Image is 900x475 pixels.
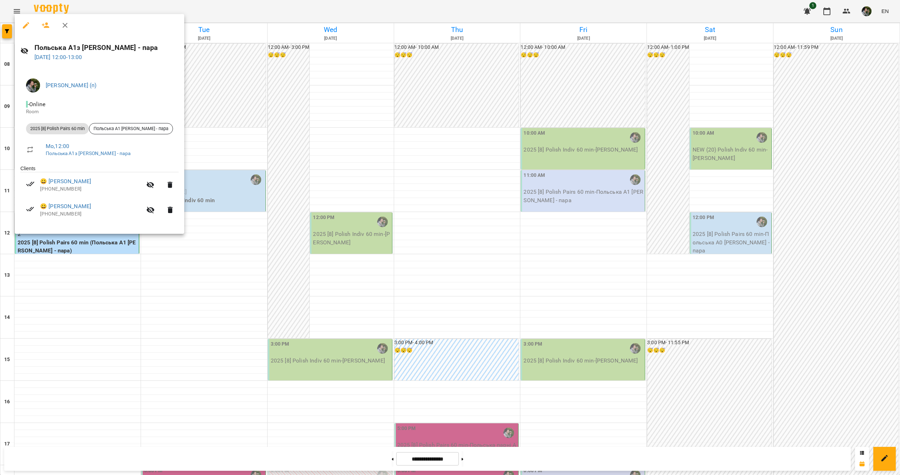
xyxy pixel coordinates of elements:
a: Mo , 12:00 [46,143,69,149]
a: 😀 [PERSON_NAME] [40,177,91,186]
div: Польська А1 [PERSON_NAME] - пара [89,123,173,134]
svg: Paid [26,180,34,188]
a: 😀 [PERSON_NAME] [40,202,91,211]
p: [PHONE_NUMBER] [40,211,142,218]
img: 70cfbdc3d9a863d38abe8aa8a76b24f3.JPG [26,78,40,92]
span: 2025 [8] Polish Pairs 60 min [26,126,89,132]
a: [PERSON_NAME] (п) [46,82,97,89]
a: Польська А1з [PERSON_NAME] - пара [46,150,130,156]
span: - Online [26,101,47,108]
p: Room [26,108,173,115]
span: Польська А1 [PERSON_NAME] - пара [89,126,173,132]
a: [DATE] 12:00-13:00 [34,54,82,60]
svg: Paid [26,205,34,213]
ul: Clients [20,165,179,225]
h6: Польська А1з [PERSON_NAME] - пара [34,42,179,53]
p: [PHONE_NUMBER] [40,186,142,193]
